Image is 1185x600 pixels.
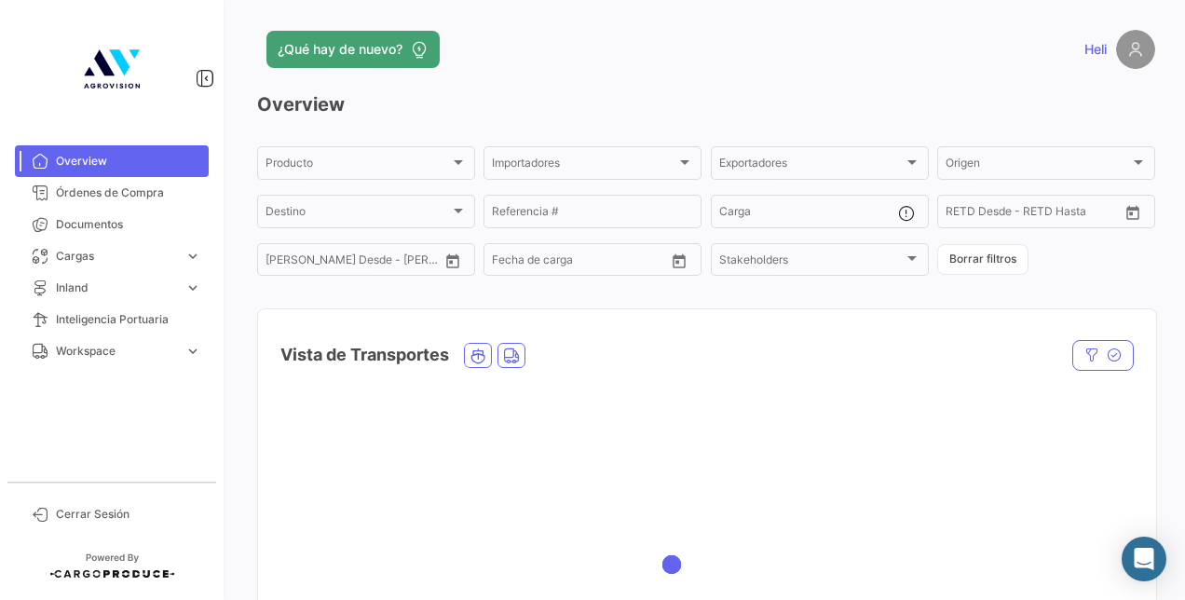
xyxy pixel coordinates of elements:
[15,177,209,209] a: Órdenes de Compra
[719,159,904,172] span: Exportadores
[56,506,201,523] span: Cerrar Sesión
[184,280,201,296] span: expand_more
[15,145,209,177] a: Overview
[266,159,450,172] span: Producto
[15,209,209,240] a: Documentos
[665,247,693,275] button: Open calendar
[15,304,209,335] a: Inteligencia Portuaria
[266,208,450,221] span: Destino
[1122,537,1166,581] div: Abrir Intercom Messenger
[56,216,201,233] span: Documentos
[538,256,621,269] input: Hasta
[266,256,299,269] input: Desde
[1084,40,1107,59] span: Heli
[719,256,904,269] span: Stakeholders
[946,159,1130,172] span: Origen
[56,280,177,296] span: Inland
[498,344,524,367] button: Land
[492,159,676,172] span: Importadores
[266,31,440,68] button: ¿Qué hay de nuevo?
[280,342,449,368] h4: Vista de Transportes
[56,184,201,201] span: Órdenes de Compra
[56,311,201,328] span: Inteligencia Portuaria
[439,247,467,275] button: Open calendar
[1116,30,1155,69] img: placeholder-user.png
[937,244,1028,275] button: Borrar filtros
[465,344,491,367] button: Ocean
[946,208,979,221] input: Desde
[312,256,395,269] input: Hasta
[278,40,402,59] span: ¿Qué hay de nuevo?
[992,208,1075,221] input: Hasta
[56,153,201,170] span: Overview
[184,248,201,265] span: expand_more
[56,343,177,360] span: Workspace
[56,248,177,265] span: Cargas
[492,256,525,269] input: Desde
[65,22,158,116] img: 4b7f8542-3a82-4138-a362-aafd166d3a59.jpg
[257,91,1155,117] h3: Overview
[1119,198,1147,226] button: Open calendar
[184,343,201,360] span: expand_more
